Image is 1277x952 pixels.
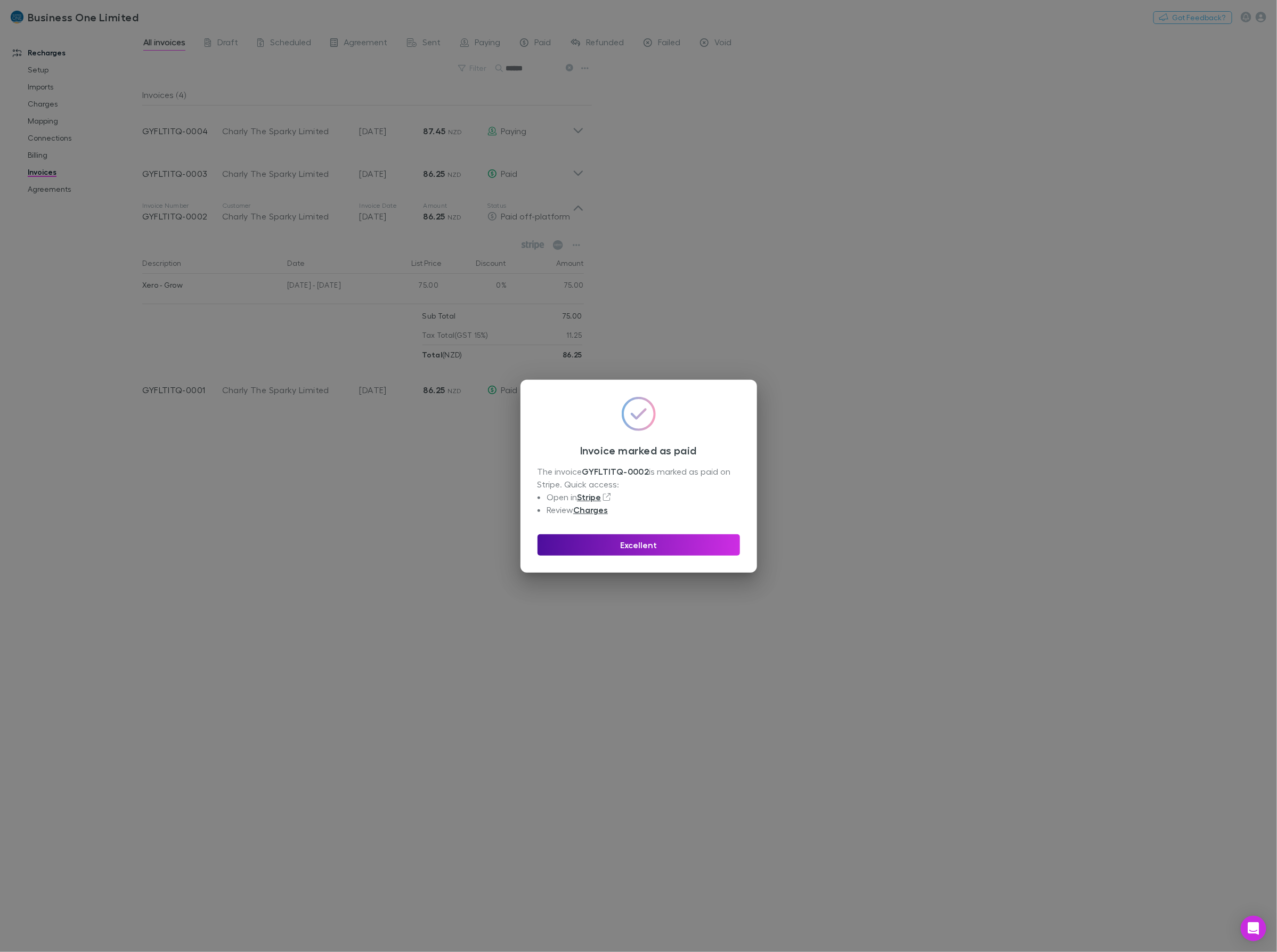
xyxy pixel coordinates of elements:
div: The invoice is marked as paid on Stripe. Quick access: [538,465,740,516]
strong: GYFLTITQ-0002 [582,466,649,477]
a: Stripe [577,492,601,502]
li: Review [547,503,739,516]
img: GradientCheckmarkIcon.svg [622,397,656,431]
div: Open Intercom Messenger [1241,916,1266,941]
h3: Invoice marked as paid [538,444,740,457]
button: Excellent [538,534,740,556]
a: Charges [573,505,608,515]
li: Open in [547,491,739,503]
